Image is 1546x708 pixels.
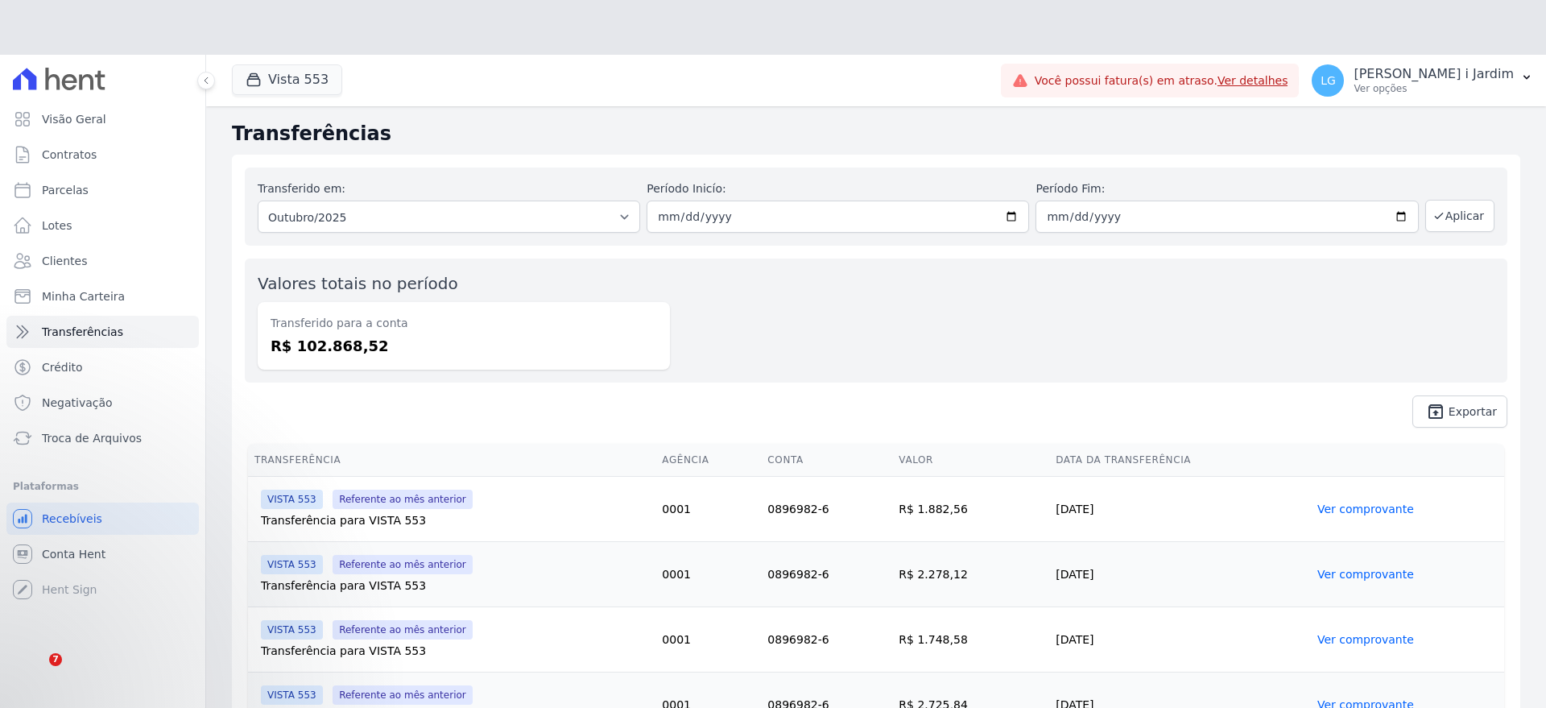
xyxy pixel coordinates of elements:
dt: Transferido para a conta [271,315,657,332]
p: [PERSON_NAME] i Jardim [1354,66,1514,82]
td: 0896982-6 [761,542,892,607]
a: Lotes [6,209,199,242]
td: R$ 1.882,56 [892,477,1049,542]
div: Plataformas [13,477,192,496]
a: Parcelas [6,174,199,206]
a: Recebíveis [6,503,199,535]
a: Contratos [6,139,199,171]
td: [DATE] [1049,607,1311,673]
span: Contratos [42,147,97,163]
span: Exportar [1449,407,1497,416]
a: Ver comprovante [1317,633,1414,646]
span: Lotes [42,217,72,234]
td: 0001 [655,477,761,542]
span: VISTA 553 [261,685,323,705]
a: Clientes [6,245,199,277]
span: Transferências [42,324,123,340]
span: Referente ao mês anterior [333,620,473,640]
a: Transferências [6,316,199,348]
button: Vista 553 [232,64,342,95]
a: Ver detalhes [1217,74,1288,87]
p: Ver opções [1354,82,1514,95]
span: Clientes [42,253,87,269]
td: 0001 [655,607,761,673]
td: 0896982-6 [761,477,892,542]
div: Transferência para VISTA 553 [261,578,649,594]
button: LG [PERSON_NAME] i Jardim Ver opções [1299,58,1546,103]
div: Transferência para VISTA 553 [261,643,649,659]
span: Visão Geral [42,111,106,127]
td: 0001 [655,542,761,607]
iframe: Intercom notifications mensagem [12,552,334,665]
a: Ver comprovante [1317,503,1414,515]
th: Data da Transferência [1049,444,1311,477]
span: Parcelas [42,182,89,198]
dd: R$ 102.868,52 [271,335,657,357]
span: 7 [49,653,62,666]
a: unarchive Exportar [1412,395,1507,428]
a: Minha Carteira [6,280,199,313]
span: Recebíveis [42,511,102,527]
span: Referente ao mês anterior [333,555,473,574]
button: Aplicar [1425,200,1494,232]
th: Conta [761,444,892,477]
td: 0896982-6 [761,607,892,673]
label: Período Inicío: [647,180,1029,197]
span: Referente ao mês anterior [333,490,473,509]
div: Transferência para VISTA 553 [261,512,649,528]
label: Transferido em: [258,182,345,195]
th: Agência [655,444,761,477]
span: Negativação [42,395,113,411]
a: Conta Hent [6,538,199,570]
td: R$ 1.748,58 [892,607,1049,673]
span: Referente ao mês anterior [333,685,473,705]
i: unarchive [1426,402,1445,421]
label: Período Fim: [1035,180,1418,197]
span: Troca de Arquivos [42,430,142,446]
h2: Transferências [232,119,1520,148]
span: Minha Carteira [42,288,125,304]
span: VISTA 553 [261,490,323,509]
th: Valor [892,444,1049,477]
a: Ver comprovante [1317,568,1414,581]
a: Visão Geral [6,103,199,135]
a: Negativação [6,387,199,419]
span: Você possui fatura(s) em atraso. [1035,72,1288,89]
a: Troca de Arquivos [6,422,199,454]
td: [DATE] [1049,542,1311,607]
td: [DATE] [1049,477,1311,542]
span: LG [1321,75,1336,86]
iframe: Intercom live chat [16,653,55,692]
span: Conta Hent [42,546,105,562]
span: Crédito [42,359,83,375]
a: Crédito [6,351,199,383]
td: R$ 2.278,12 [892,542,1049,607]
label: Valores totais no período [258,274,458,293]
th: Transferência [248,444,655,477]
